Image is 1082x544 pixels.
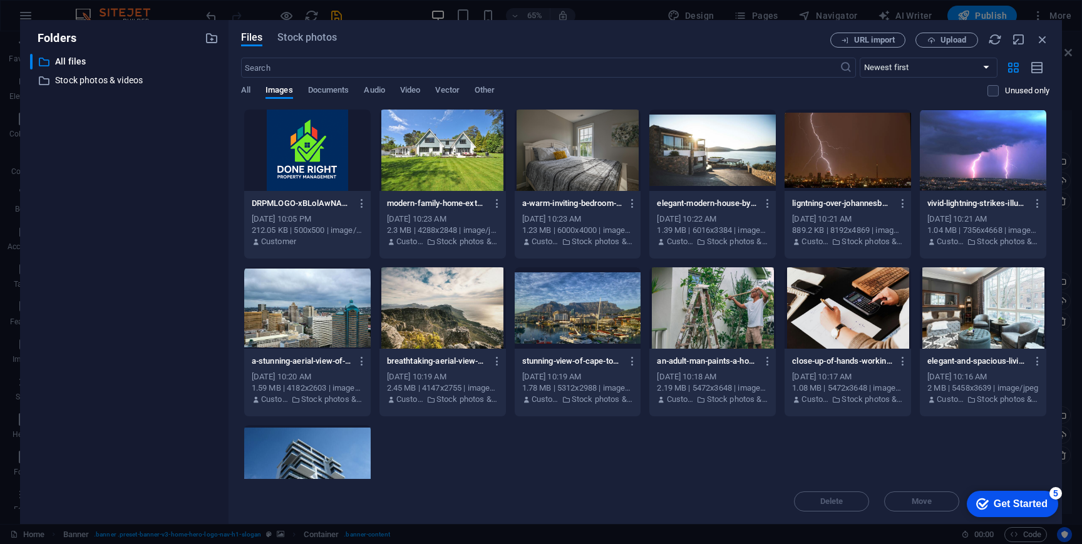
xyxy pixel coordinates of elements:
[252,382,363,394] div: 1.59 MB | 4182x2603 | image/jpeg
[667,236,694,247] p: Customer
[801,394,828,405] p: Customer
[937,394,964,405] p: Customer
[707,236,769,247] p: Stock photos & videos
[977,236,1039,247] p: Stock photos & videos
[915,33,978,48] button: Upload
[252,213,363,225] div: [DATE] 10:05 PM
[532,394,559,405] p: Customer
[37,14,91,25] div: Get Started
[387,371,498,382] div: [DATE] 10:19 AM
[387,198,487,209] p: modern-family-home-exterior-showcasing-a-large-lawn-and-garden-under-a-clear-blue-sky-MvKxGaNCfGo...
[261,236,296,247] p: Customer
[522,236,634,247] div: By: Customer | Folder: Stock photos & videos
[400,83,420,100] span: Video
[1036,33,1049,46] i: Close
[657,382,768,394] div: 2.19 MB | 5472x3648 | image/jpeg
[854,36,895,44] span: URL import
[301,394,363,405] p: Stock photos & videos
[387,382,498,394] div: 2.45 MB | 4147x2755 | image/jpeg
[657,236,768,247] div: By: Customer | Folder: Stock photos & videos
[308,83,349,100] span: Documents
[364,83,384,100] span: Audio
[927,198,1027,209] p: vivid-lightning-strikes-illuminating-a-nighttime-johannesburg-cityscape-beneath-dark-ominous-clou...
[277,30,336,45] span: Stock photos
[927,356,1027,367] p: elegant-and-spacious-living-room-with-modern-design-and-cozy-furnishings-ww1djb8RTD1sEpggrMoPLQ.jpeg
[261,394,288,405] p: Customer
[792,371,904,382] div: [DATE] 10:17 AM
[522,382,634,394] div: 1.78 MB | 5312x2988 | image/jpeg
[927,394,1039,405] div: By: Customer | Folder: Stock photos & videos
[657,213,768,225] div: [DATE] 10:22 AM
[792,356,892,367] p: close-up-of-hands-working-with-a-calculator-and-notebook-on-a-desk-analyzing-documents-6J8BclkoeP...
[30,30,76,46] p: Folders
[387,236,498,247] div: By: Customer | Folder: Stock photos & videos
[241,58,840,78] input: Search
[792,236,904,247] div: By: Customer | Folder: Stock photos & videos
[55,54,195,69] p: All files
[252,198,351,209] p: DRPMLOGO-xBLolAwNAsWYEQ-F-dEqLg.png
[532,236,559,247] p: Customer
[657,356,756,367] p: an-adult-man-paints-a-house-wall-outdoors-with-a-roller-and-ladder-in-a-garden-kZZ9cJuf9wN5tALtov...
[667,394,694,405] p: Customer
[522,371,634,382] div: [DATE] 10:19 AM
[10,6,101,33] div: Get Started 5 items remaining, 0% complete
[657,225,768,236] div: 1.39 MB | 6016x3384 | image/jpeg
[436,394,498,405] p: Stock photos & videos
[657,198,756,209] p: elegant-modern-house-by-the-lake-with-stunning-sunrise-view-ideal-real-estate-XZjDZqLGcyxvq7NQanC...
[927,213,1039,225] div: [DATE] 10:21 AM
[252,371,363,382] div: [DATE] 10:20 AM
[1012,33,1026,46] i: Minimize
[927,225,1039,236] div: 1.04 MB | 7356x4668 | image/jpeg
[387,225,498,236] div: 2.3 MB | 4288x2848 | image/jpeg
[475,83,495,100] span: Other
[842,394,904,405] p: Stock photos & videos
[252,356,351,367] p: a-stunning-aerial-view-of-durban-s-modern-skyline-with-high-rise-buildings-and-an-overcast-sky-qy...
[241,83,250,100] span: All
[927,371,1039,382] div: [DATE] 10:16 AM
[830,33,905,48] button: URL import
[657,371,768,382] div: [DATE] 10:18 AM
[252,394,363,405] div: By: Customer | Folder: Stock photos & videos
[792,213,904,225] div: [DATE] 10:21 AM
[30,73,219,88] div: Stock photos & videos
[572,236,634,247] p: Stock photos & videos
[436,236,498,247] p: Stock photos & videos
[937,236,964,247] p: Customer
[241,30,263,45] span: Files
[396,394,423,405] p: Customer
[522,198,622,209] p: a-warm-inviting-bedroom-with-a-double-bed-and-natural-light-streaming-in-cUHHnFV8u3bBLGlu5YuOcw.png
[205,31,219,45] i: Create new folder
[657,394,768,405] div: By: Customer | Folder: Stock photos & videos
[927,382,1039,394] div: 2 MB | 5458x3639 | image/jpeg
[842,236,904,247] p: Stock photos & videos
[792,382,904,394] div: 1.08 MB | 5472x3648 | image/jpeg
[522,394,634,405] div: By: Customer | Folder: Stock photos & videos
[387,213,498,225] div: [DATE] 10:23 AM
[801,236,828,247] p: Customer
[265,83,293,100] span: Images
[522,213,634,225] div: [DATE] 10:23 AM
[707,394,769,405] p: Stock photos & videos
[940,36,966,44] span: Upload
[435,83,460,100] span: Vector
[988,33,1002,46] i: Reload
[387,394,498,405] div: By: Customer | Folder: Stock photos & videos
[792,225,904,236] div: 889.2 KB | 8192x4869 | image/jpeg
[792,394,904,405] div: By: Customer | Folder: Stock photos & videos
[792,198,892,209] p: ligntning-over-johannesburg-south-africa-k_b65WohZM0BlsgVJrJ0MA.jpeg
[522,356,622,367] p: stunning-view-of-cape-town-harbor-with-boats-and-iconic-table-mountain-backdrop-vMnuAbL1x0gTSvPcW...
[93,3,105,15] div: 5
[572,394,634,405] p: Stock photos & videos
[522,225,634,236] div: 1.23 MB | 6000x4000 | image/jpeg
[55,73,195,88] p: Stock photos & videos
[396,236,423,247] p: Customer
[387,356,487,367] p: breathtaking-aerial-view-from-table-mountain-south-africa-highlighting-rugged-cliffs-and-vast-oce...
[30,54,33,69] div: ​
[927,236,1039,247] div: By: Customer | Folder: Stock photos & videos
[1005,85,1049,96] p: Displays only files that are not in use on the website. Files added during this session can still...
[977,394,1039,405] p: Stock photos & videos
[252,225,363,236] div: 212.05 KB | 500x500 | image/png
